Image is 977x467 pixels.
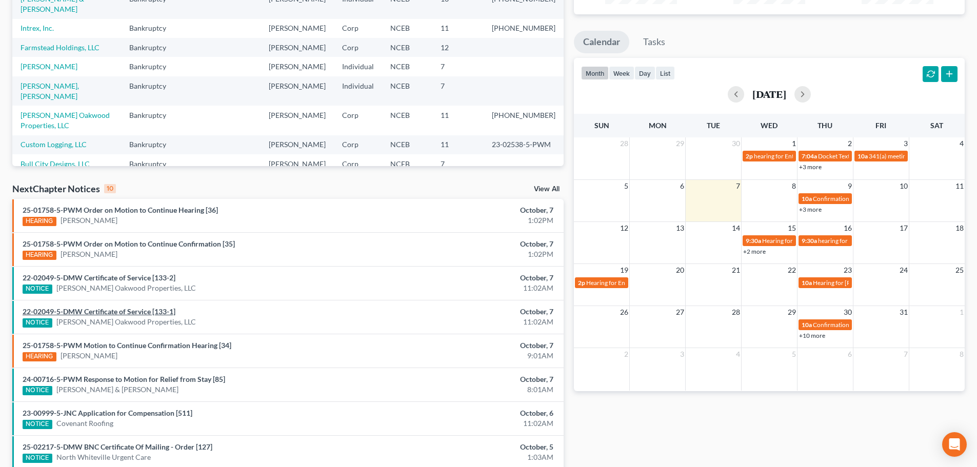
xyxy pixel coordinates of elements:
[858,152,868,160] span: 10a
[382,76,432,106] td: NCEB
[731,222,741,234] span: 14
[791,348,797,360] span: 5
[813,321,880,329] span: Confirmation hearing for
[731,306,741,318] span: 28
[383,273,553,283] div: October, 7
[104,184,116,193] div: 10
[903,137,909,150] span: 3
[61,249,117,259] a: [PERSON_NAME]
[23,454,52,463] div: NOTICE
[383,283,553,293] div: 11:02AM
[574,31,629,53] a: Calendar
[121,154,185,173] td: Bankruptcy
[818,237,888,245] span: hearing for BIOMILQ, Inc.
[746,237,761,245] span: 9:30a
[623,348,629,360] span: 2
[954,180,965,192] span: 11
[675,137,685,150] span: 29
[954,264,965,276] span: 25
[799,163,822,171] a: +3 more
[619,137,629,150] span: 28
[787,222,797,234] span: 15
[121,106,185,135] td: Bankruptcy
[899,264,909,276] span: 24
[121,57,185,76] td: Bankruptcy
[21,62,77,71] a: [PERSON_NAME]
[56,384,178,395] a: [PERSON_NAME] & [PERSON_NAME]
[23,206,218,214] a: 25-01758-5-PWM Order on Motion to Continue Hearing [36]
[799,332,825,339] a: +10 more
[942,432,967,457] div: Open Intercom Messenger
[432,154,484,173] td: 7
[743,248,766,255] a: +2 more
[752,89,786,99] h2: [DATE]
[655,66,675,80] button: list
[484,106,564,135] td: [PHONE_NUMBER]
[383,374,553,384] div: October, 7
[899,222,909,234] span: 17
[334,154,382,173] td: Corp
[802,279,812,287] span: 10a
[903,348,909,360] span: 7
[954,222,965,234] span: 18
[735,348,741,360] span: 4
[746,152,753,160] span: 2p
[847,348,853,360] span: 6
[799,206,822,213] a: +3 more
[56,418,113,429] a: Covenant Roofing
[23,318,52,328] div: NOTICE
[383,442,553,452] div: October, 5
[735,180,741,192] span: 7
[813,195,929,202] span: Confirmation hearing for [PERSON_NAME]
[383,239,553,249] div: October, 7
[23,375,225,383] a: 24-00716-5-PWM Response to Motion for Relief from Stay [85]
[261,76,334,106] td: [PERSON_NAME]
[383,452,553,462] div: 1:03AM
[586,279,700,287] span: Hearing for Entecco Filter Technology, Inc.
[261,135,334,154] td: [PERSON_NAME]
[12,182,116,195] div: NextChapter Notices
[847,137,853,150] span: 2
[619,306,629,318] span: 26
[383,307,553,317] div: October, 7
[61,215,117,226] a: [PERSON_NAME]
[383,384,553,395] div: 8:01AM
[382,154,432,173] td: NCEB
[261,19,334,38] td: [PERSON_NAME]
[56,283,196,293] a: [PERSON_NAME] Oakwood Properties, LLC
[56,317,196,327] a: [PERSON_NAME] Oakwood Properties, LLC
[675,264,685,276] span: 20
[383,418,553,429] div: 11:02AM
[818,121,832,130] span: Thu
[899,180,909,192] span: 10
[959,306,965,318] span: 1
[23,285,52,294] div: NOTICE
[23,352,56,361] div: HEARING
[679,180,685,192] span: 6
[383,351,553,361] div: 9:01AM
[334,106,382,135] td: Corp
[679,348,685,360] span: 3
[23,420,52,429] div: NOTICE
[121,38,185,57] td: Bankruptcy
[619,264,629,276] span: 19
[383,317,553,327] div: 11:02AM
[754,152,867,160] span: hearing for Entecco Filter Technology, Inc.
[787,264,797,276] span: 22
[787,306,797,318] span: 29
[791,137,797,150] span: 1
[959,348,965,360] span: 8
[802,195,812,202] span: 10a
[432,38,484,57] td: 12
[21,159,90,168] a: Bull City Designs, LLC
[634,66,655,80] button: day
[382,19,432,38] td: NCEB
[484,19,564,38] td: [PHONE_NUMBER]
[899,306,909,318] span: 31
[432,19,484,38] td: 11
[121,135,185,154] td: Bankruptcy
[382,57,432,76] td: NCEB
[21,43,99,52] a: Farmstead Holdings, LLC
[847,180,853,192] span: 9
[334,76,382,106] td: Individual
